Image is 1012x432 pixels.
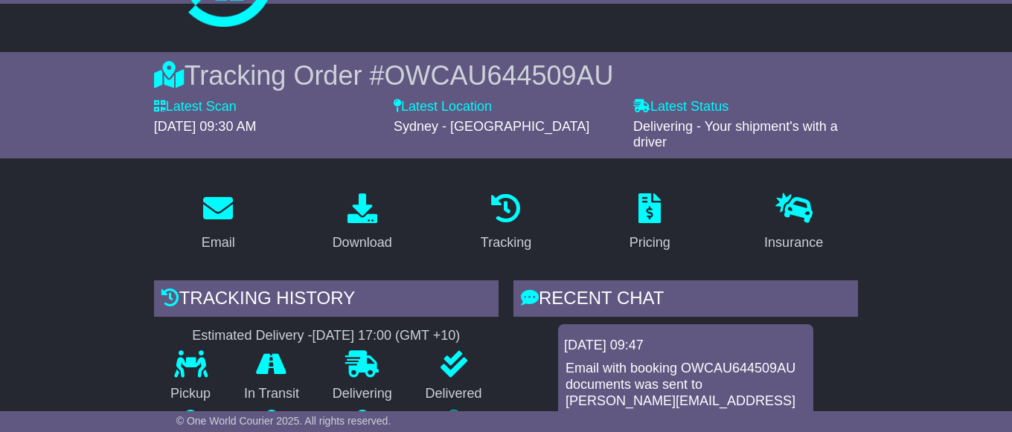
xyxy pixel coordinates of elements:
a: Tracking [471,188,541,258]
p: Delivering [316,386,409,402]
div: Insurance [764,233,823,253]
div: Pricing [630,233,670,253]
p: Pickup [154,386,228,402]
div: RECENT CHAT [513,280,858,320]
a: Email [192,188,245,258]
span: OWCAU644509AU [384,60,613,91]
div: Estimated Delivery - [154,328,499,344]
p: In Transit [228,386,316,402]
div: Tracking history [154,280,499,320]
span: Sydney - [GEOGRAPHIC_DATA] [394,119,589,134]
label: Latest Status [633,99,728,115]
label: Latest Location [394,99,492,115]
p: Delivered [409,386,499,402]
div: Download [333,233,392,253]
span: Delivering - Your shipment's with a driver [633,119,838,150]
a: Insurance [755,188,833,258]
div: [DATE] 09:47 [564,338,807,354]
div: Email [202,233,235,253]
a: Download [323,188,402,258]
label: Latest Scan [154,99,237,115]
p: Email with booking OWCAU644509AU documents was sent to [PERSON_NAME][EMAIL_ADDRESS][DOMAIN_NAME]. [566,361,806,425]
div: [DATE] 17:00 (GMT +10) [312,328,460,344]
div: Tracking [481,233,531,253]
span: © One World Courier 2025. All rights reserved. [176,415,391,427]
a: Pricing [620,188,680,258]
span: [DATE] 09:30 AM [154,119,257,134]
div: Tracking Order # [154,59,859,91]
